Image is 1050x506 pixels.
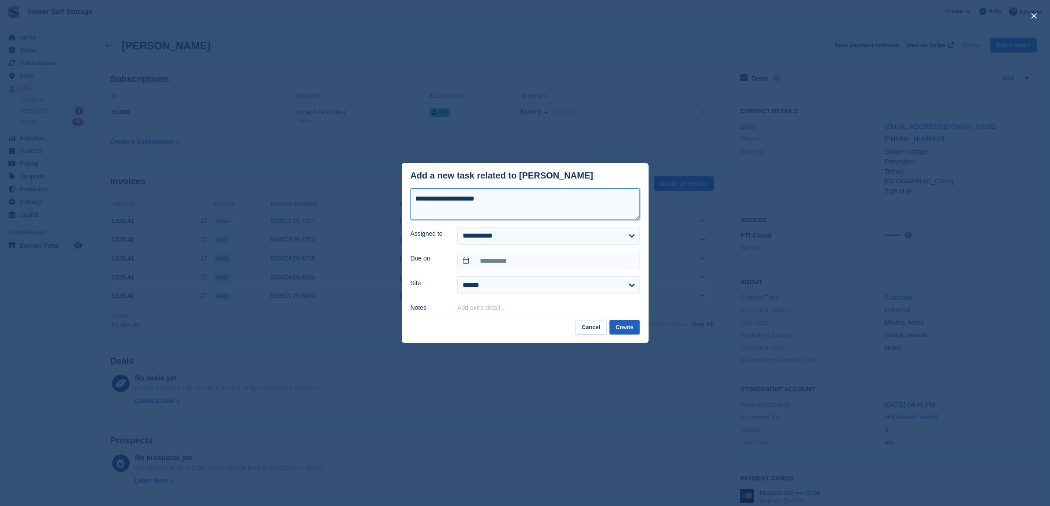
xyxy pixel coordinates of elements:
[457,304,506,311] button: Add extra detail…
[609,320,639,335] button: Create
[575,320,607,335] button: Cancel
[411,279,447,288] label: Site
[411,254,447,263] label: Due on
[411,229,447,238] label: Assigned to
[1027,9,1041,23] button: close
[411,171,594,181] div: Add a new task related to [PERSON_NAME]
[411,303,447,313] label: Notes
